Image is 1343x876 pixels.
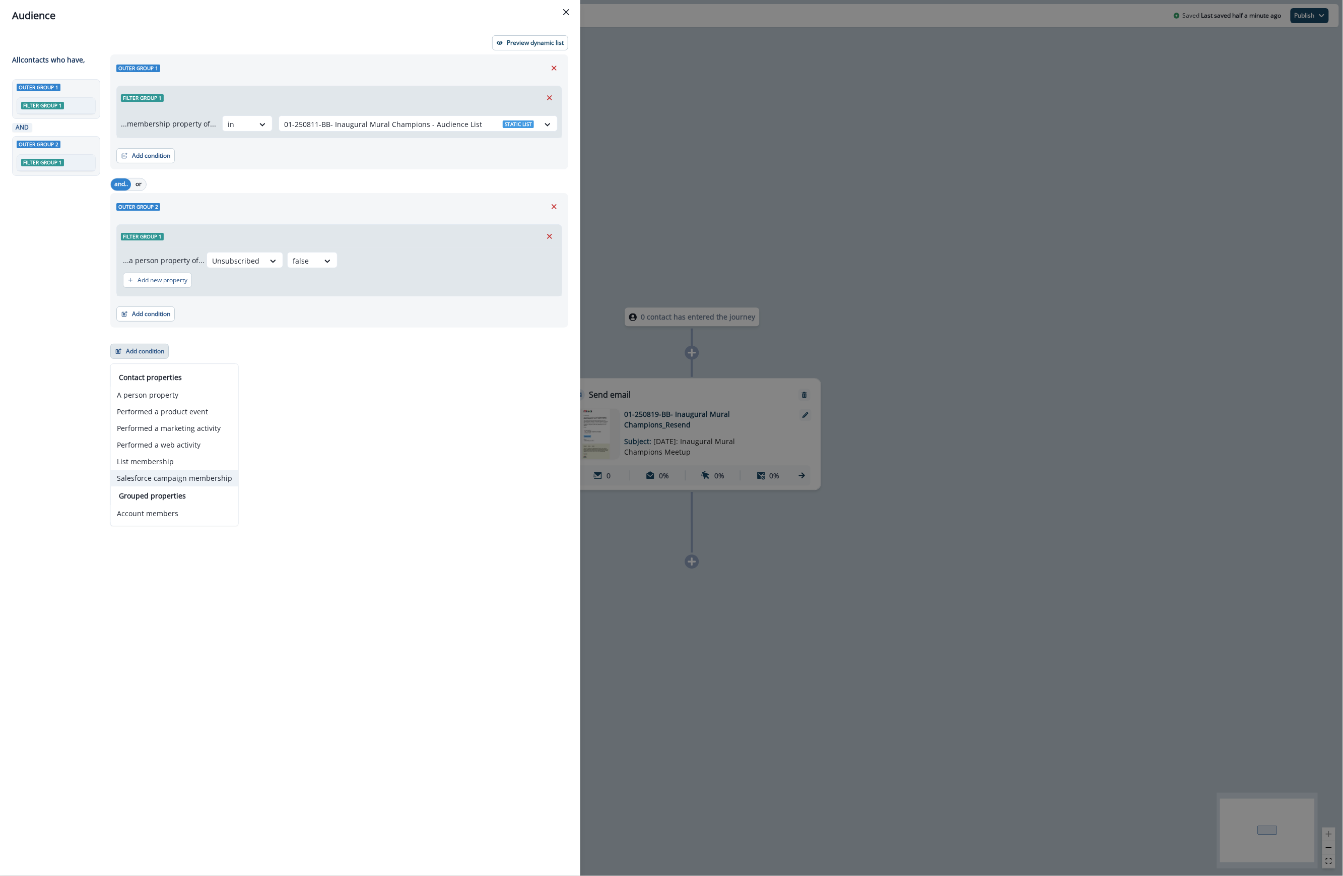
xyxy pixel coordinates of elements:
[116,65,160,72] span: Outer group 1
[21,159,64,166] span: Filter group 1
[111,453,238,470] button: List membership
[17,141,60,148] span: Outer group 2
[131,178,146,191] button: or
[123,255,205,266] p: ...a person property of...
[492,35,568,50] button: Preview dynamic list
[111,178,131,191] button: and..
[111,387,238,403] button: A person property
[138,277,187,284] p: Add new property
[507,39,564,46] p: Preview dynamic list
[111,505,238,522] button: Account members
[14,123,30,132] p: AND
[121,233,164,240] span: Filter group 1
[546,199,562,214] button: Remove
[558,4,574,20] button: Close
[116,148,175,163] button: Add condition
[111,403,238,420] button: Performed a product event
[121,94,164,102] span: Filter group 1
[21,102,64,109] span: Filter group 1
[111,436,238,453] button: Performed a web activity
[12,8,568,23] div: Audience
[119,490,230,501] p: Grouped properties
[121,118,216,129] p: ...membership property of...
[12,54,85,65] p: All contact s who have,
[110,344,169,359] button: Add condition
[116,306,175,322] button: Add condition
[542,90,558,105] button: Remove
[17,84,60,91] span: Outer group 1
[111,470,238,486] button: Salesforce campaign membership
[542,229,558,244] button: Remove
[546,60,562,76] button: Remove
[111,420,238,436] button: Performed a marketing activity
[123,273,192,288] button: Add new property
[119,372,230,383] p: Contact properties
[116,203,160,211] span: Outer group 2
